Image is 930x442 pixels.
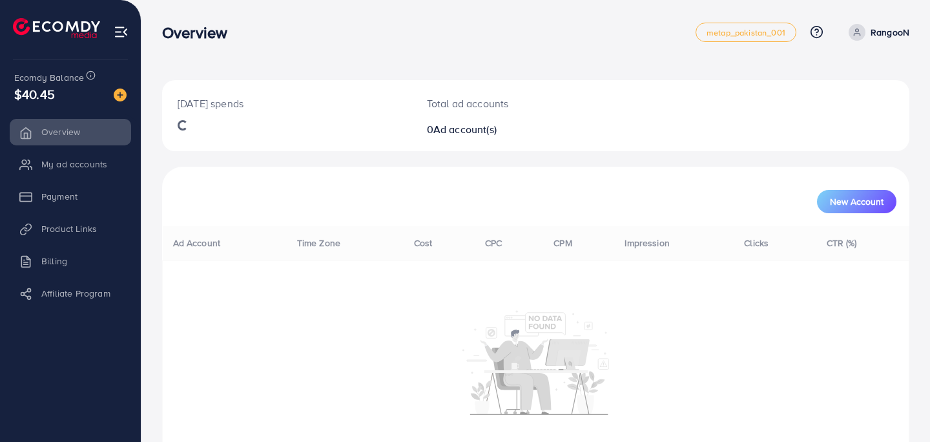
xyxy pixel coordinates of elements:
[114,89,127,101] img: image
[427,96,583,111] p: Total ad accounts
[843,24,909,41] a: RangooN
[427,123,583,136] h2: 0
[14,85,55,103] span: $40.45
[830,197,883,206] span: New Account
[433,122,497,136] span: Ad account(s)
[871,25,909,40] p: RangooN
[162,23,238,42] h3: Overview
[707,28,785,37] span: metap_pakistan_001
[178,96,396,111] p: [DATE] spends
[114,25,129,39] img: menu
[14,71,84,84] span: Ecomdy Balance
[13,18,100,38] img: logo
[696,23,796,42] a: metap_pakistan_001
[817,190,896,213] button: New Account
